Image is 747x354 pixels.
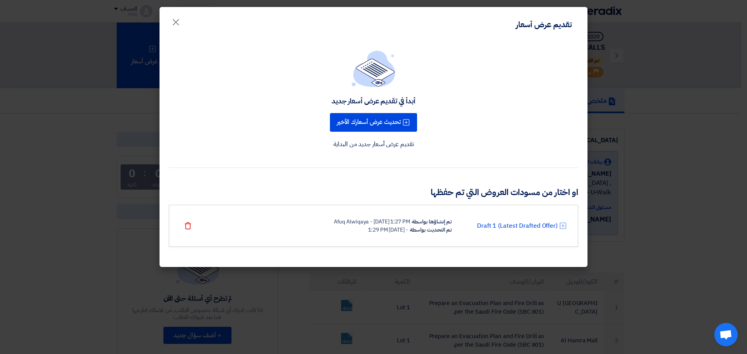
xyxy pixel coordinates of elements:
div: تقديم عرض أسعار [516,19,572,30]
h3: او اختار من مسودات العروض التي تم حفظها [169,187,578,199]
div: أبدأ في تقديم عرض أسعار جديد [331,96,416,105]
div: - [DATE] 1:29 PM [368,226,408,234]
div: Afuq Alwiqaya - [DATE] 1:27 PM [334,218,410,226]
img: empty_state_list.svg [352,51,395,87]
button: تحديث عرض أسعارك الأخير [330,113,417,132]
span: × [171,10,181,33]
button: Close [165,12,187,28]
div: تم التحديث بواسطة [410,226,452,234]
a: دردشة مفتوحة [714,323,738,346]
a: Draft 1 (Latest Drafted Offer) [477,221,558,230]
div: تم إنشاؤها بواسطة [412,218,452,226]
a: تقديم عرض أسعار جديد من البداية [333,140,414,149]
